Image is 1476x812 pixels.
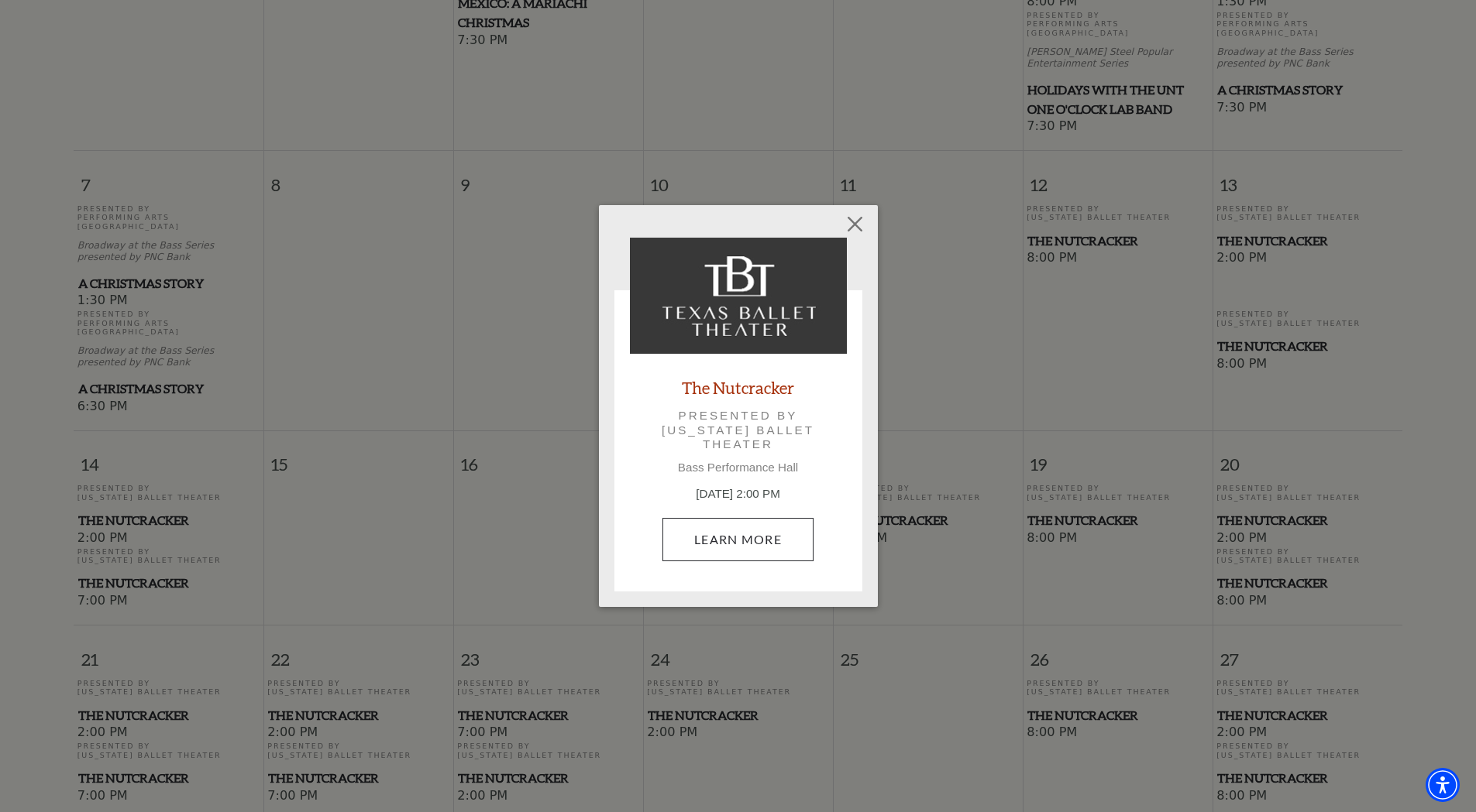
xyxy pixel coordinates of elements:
div: Accessibility Menu [1426,768,1460,802]
a: December 13, 2:00 PM Learn More [662,518,814,561]
p: Presented by [US_STATE] Ballet Theater [652,409,825,451]
p: Bass Performance Hall [630,461,847,475]
a: The Nutcracker [682,377,794,398]
p: [DATE] 2:00 PM [630,485,847,503]
img: The Nutcracker [630,238,847,354]
button: Close [840,209,869,238]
